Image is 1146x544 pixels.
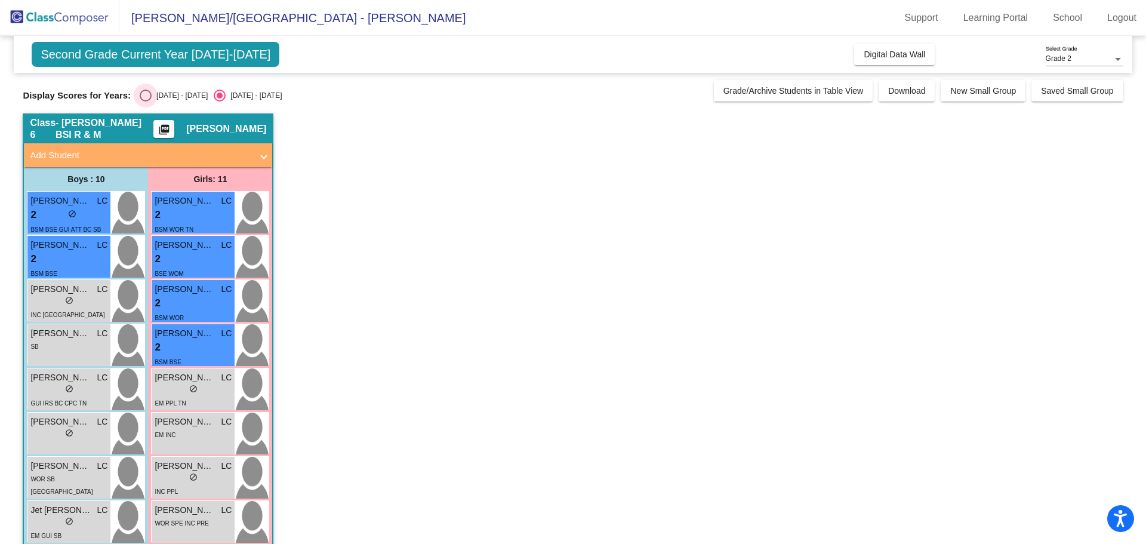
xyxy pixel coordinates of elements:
[155,340,160,355] span: 2
[97,460,108,472] span: LC
[23,90,131,101] span: Display Scores for Years:
[30,416,90,428] span: [PERSON_NAME]
[68,210,76,218] span: do_not_disturb_alt
[941,80,1025,102] button: New Small Group
[97,327,108,340] span: LC
[854,44,935,65] button: Digital Data Wall
[24,167,148,191] div: Boys : 10
[24,143,272,167] mat-expansion-panel-header: Add Student
[155,327,214,340] span: [PERSON_NAME]
[226,90,282,101] div: [DATE] - [DATE]
[888,86,925,96] span: Download
[1098,8,1146,27] a: Logout
[189,385,198,393] span: do_not_disturb_alt
[221,460,232,472] span: LC
[221,239,232,251] span: LC
[30,195,90,207] span: [PERSON_NAME]
[157,124,171,140] mat-icon: picture_as_pdf
[97,371,108,384] span: LC
[153,120,174,138] button: Print Students Details
[155,251,160,267] span: 2
[186,123,266,135] span: [PERSON_NAME]
[155,400,186,407] span: EM PPL TN
[155,460,214,472] span: [PERSON_NAME]
[65,296,73,305] span: do_not_disturb_alt
[97,504,108,517] span: LC
[30,460,90,472] span: [PERSON_NAME]
[155,226,193,233] span: BSM WOR TN
[221,195,232,207] span: LC
[56,117,153,141] span: - [PERSON_NAME] BSI R & M
[97,283,108,296] span: LC
[30,504,90,517] span: Jet [PERSON_NAME]
[1031,80,1123,102] button: Saved Small Group
[30,371,90,384] span: [PERSON_NAME]
[879,80,935,102] button: Download
[30,271,57,277] span: BSM BSE
[221,371,232,384] span: LC
[189,473,198,481] span: do_not_disturb_alt
[148,167,272,191] div: Girls: 11
[155,315,184,321] span: BSM WOR
[864,50,925,59] span: Digital Data Wall
[155,195,214,207] span: [PERSON_NAME]
[65,517,73,525] span: do_not_disturb_alt
[155,239,214,251] span: [PERSON_NAME] Heritage
[97,416,108,428] span: LC
[723,86,864,96] span: Grade/Archive Students in Table View
[954,8,1038,27] a: Learning Portal
[30,476,93,495] span: WOR SB [GEOGRAPHIC_DATA]
[65,429,73,437] span: do_not_disturb_alt
[155,207,160,223] span: 2
[155,359,181,365] span: BSM BSE
[155,432,175,438] span: EM INC
[714,80,873,102] button: Grade/Archive Students in Table View
[221,283,232,296] span: LC
[1041,86,1113,96] span: Saved Small Group
[155,283,214,296] span: [PERSON_NAME]
[30,283,90,296] span: [PERSON_NAME]
[1043,8,1092,27] a: School
[155,504,214,517] span: [PERSON_NAME]
[30,117,56,141] span: Class 6
[97,239,108,251] span: LC
[32,42,279,67] span: Second Grade Current Year [DATE]-[DATE]
[155,296,160,311] span: 2
[30,327,90,340] span: [PERSON_NAME]
[30,239,90,251] span: [PERSON_NAME]
[30,207,36,223] span: 2
[30,400,87,407] span: GUI IRS BC CPC TN
[30,251,36,267] span: 2
[155,488,178,495] span: INC PPL
[30,312,104,318] span: INC [GEOGRAPHIC_DATA]
[155,416,214,428] span: [PERSON_NAME]
[221,327,232,340] span: LC
[65,385,73,393] span: do_not_disturb_alt
[221,416,232,428] span: LC
[155,371,214,384] span: [PERSON_NAME]
[119,8,466,27] span: [PERSON_NAME]/[GEOGRAPHIC_DATA] - [PERSON_NAME]
[140,90,282,102] mat-radio-group: Select an option
[221,504,232,517] span: LC
[155,271,183,277] span: BSE WOM
[895,8,948,27] a: Support
[152,90,208,101] div: [DATE] - [DATE]
[1046,54,1071,63] span: Grade 2
[97,195,108,207] span: LC
[30,149,252,162] mat-panel-title: Add Student
[155,520,209,527] span: WOR SPE INC PRE
[950,86,1016,96] span: New Small Group
[30,343,38,350] span: SB
[30,226,101,245] span: BSM BSE GUI ATT BC SB [GEOGRAPHIC_DATA]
